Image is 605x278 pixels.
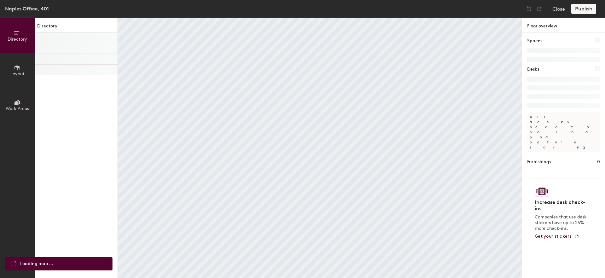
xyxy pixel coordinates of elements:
[20,260,53,267] span: Loading map ...
[5,5,49,13] div: Naples Office, 401
[118,18,522,278] canvas: Map
[527,112,600,152] p: All desks need to be in a pod before saving
[597,159,600,165] h1: 0
[535,234,579,239] a: Get your stickers
[536,6,542,12] img: Redo
[527,159,551,165] h1: Furnishings
[6,106,29,111] span: Work Areas
[10,71,25,77] span: Layout
[535,186,549,197] img: Sticker logo
[35,23,118,32] h1: Directory
[535,234,572,239] span: Get your stickers
[527,38,542,44] h1: Spaces
[552,4,565,14] button: Close
[535,214,589,231] p: Companies that use desk stickers have up to 25% more check-ins.
[527,66,539,73] h1: Desks
[8,37,27,42] span: Directory
[522,18,605,32] h1: Floor overview
[526,6,532,12] img: Undo
[535,199,589,212] h4: Increase desk check-ins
